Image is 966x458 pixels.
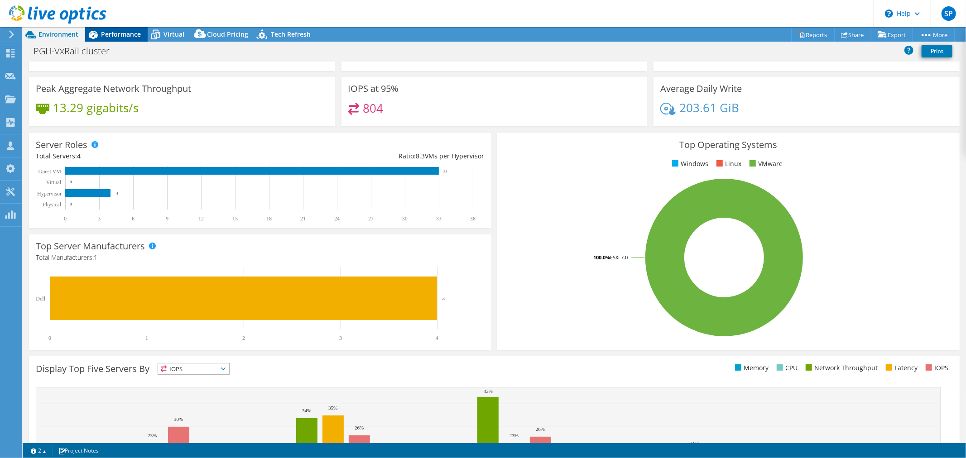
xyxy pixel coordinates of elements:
[436,215,442,222] text: 33
[504,140,952,150] h3: Top Operating Systems
[923,363,948,373] li: IOPS
[402,215,408,222] text: 30
[70,202,72,206] text: 0
[593,254,610,261] tspan: 100.0%
[302,408,311,413] text: 34%
[174,416,183,422] text: 30%
[271,30,311,38] span: Tech Refresh
[470,215,476,222] text: 36
[158,363,229,374] span: IOPS
[436,335,438,341] text: 4
[24,445,53,456] a: 2
[36,84,191,94] h3: Peak Aggregate Network Throughput
[328,405,337,410] text: 35%
[29,46,124,56] h1: PGH-VxRail cluster
[101,30,141,38] span: Performance
[52,445,105,456] a: Project Notes
[260,151,484,161] div: Ratio: VMs per Hypervisor
[536,426,545,432] text: 26%
[48,335,51,341] text: 0
[43,201,61,208] text: Physical
[871,28,913,42] a: Export
[334,215,340,222] text: 24
[266,215,272,222] text: 18
[36,296,45,302] text: Dell
[416,152,425,160] span: 8.3
[166,215,168,222] text: 9
[942,6,956,21] span: SP
[660,84,742,94] h3: Average Daily Write
[803,363,878,373] li: Network Throughput
[339,335,342,341] text: 3
[163,30,184,38] span: Virtual
[116,191,118,196] text: 4
[922,45,952,57] a: Print
[509,433,519,438] text: 23%
[70,180,72,184] text: 0
[232,215,238,222] text: 15
[36,151,260,161] div: Total Servers:
[36,241,145,251] h3: Top Server Manufacturers
[363,103,383,113] h4: 804
[774,363,798,373] li: CPU
[36,140,87,150] h3: Server Roles
[714,159,741,169] li: Linux
[733,363,769,373] li: Memory
[355,425,364,430] text: 26%
[747,159,783,169] li: VMware
[484,388,493,394] text: 43%
[36,253,484,262] h4: Total Manufacturers:
[443,169,448,173] text: 33
[791,28,835,42] a: Reports
[37,191,62,197] text: Hypervisor
[94,253,97,262] span: 1
[77,152,81,160] span: 4
[300,215,306,222] text: 21
[53,103,139,113] h4: 13.29 gigabits/s
[913,28,955,42] a: More
[670,159,708,169] li: Windows
[98,215,101,222] text: 3
[242,335,245,341] text: 2
[348,84,399,94] h3: IOPS at 95%
[691,440,700,446] text: 19%
[198,215,204,222] text: 12
[207,30,248,38] span: Cloud Pricing
[132,215,135,222] text: 6
[46,179,62,186] text: Virtual
[38,30,78,38] span: Environment
[148,433,157,438] text: 23%
[610,254,628,261] tspan: ESXi 7.0
[834,28,871,42] a: Share
[442,296,445,301] text: 4
[679,103,739,113] h4: 203.61 GiB
[884,363,918,373] li: Latency
[145,335,148,341] text: 1
[368,215,374,222] text: 27
[38,168,61,175] text: Guest VM
[64,215,67,222] text: 0
[885,10,893,18] svg: \n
